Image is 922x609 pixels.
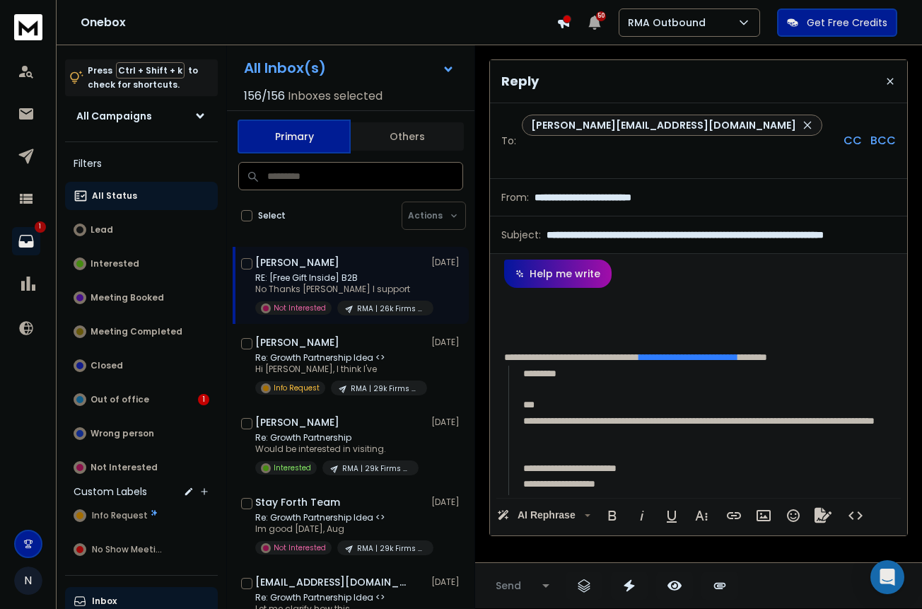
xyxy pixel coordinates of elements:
[65,284,218,312] button: Meeting Booked
[288,88,383,105] h3: Inboxes selected
[35,221,46,233] p: 1
[14,14,42,40] img: logo
[91,224,113,236] p: Lead
[431,417,463,428] p: [DATE]
[688,501,715,530] button: More Text
[65,419,218,448] button: Wrong person
[92,596,117,607] p: Inbox
[65,216,218,244] button: Lead
[629,501,655,530] button: Italic (Ctrl+I)
[65,250,218,278] button: Interested
[807,16,887,30] p: Get Free Credits
[255,512,425,523] p: Re: Growth Partnership Idea <>
[431,576,463,588] p: [DATE]
[91,258,139,269] p: Interested
[870,132,896,149] p: BCC
[810,501,836,530] button: Signature
[255,592,425,603] p: Re: Growth Partnership Idea <>
[870,560,904,594] div: Open Intercom Messenger
[274,303,326,313] p: Not Interested
[431,337,463,348] p: [DATE]
[501,228,541,242] p: Subject:
[501,190,529,204] p: From:
[255,443,419,455] p: Would be interested in visiting.
[501,134,516,148] p: To:
[65,318,218,346] button: Meeting Completed
[501,71,539,91] p: Reply
[14,567,42,595] button: N
[65,102,218,130] button: All Campaigns
[255,495,340,509] h1: Stay Forth Team
[842,501,869,530] button: Code View
[91,428,154,439] p: Wrong person
[357,303,425,314] p: RMA | 26k Firms (Specific Owner Info)
[274,543,326,553] p: Not Interested
[777,8,897,37] button: Get Free Credits
[65,501,218,530] button: Info Request
[258,210,286,221] label: Select
[658,501,685,530] button: Underline (Ctrl+U)
[431,497,463,508] p: [DATE]
[88,64,198,92] p: Press to check for shortcuts.
[844,132,862,149] p: CC
[233,54,466,82] button: All Inbox(s)
[92,190,137,202] p: All Status
[255,415,339,429] h1: [PERSON_NAME]
[12,227,40,255] a: 1
[91,292,164,303] p: Meeting Booked
[91,394,149,405] p: Out of office
[351,383,419,394] p: RMA | 29k Firms (General Team Info)
[92,510,148,521] span: Info Request
[599,501,626,530] button: Bold (Ctrl+B)
[81,14,556,31] h1: Onebox
[351,121,464,152] button: Others
[65,385,218,414] button: Out of office1
[255,272,425,284] p: RE: [Free Gift Inside] B2B
[596,11,606,21] span: 50
[198,394,209,405] div: 1
[238,120,351,153] button: Primary
[92,544,166,555] span: No Show Meeting
[357,543,425,554] p: RMA | 29k Firms (General Team Info)
[65,352,218,380] button: Closed
[244,88,285,105] span: 156 / 156
[255,575,411,589] h1: [EMAIL_ADDRESS][DOMAIN_NAME]
[628,16,711,30] p: RMA Outbound
[255,352,425,364] p: Re: Growth Partnership Idea <>
[342,463,410,474] p: RMA | 29k Firms (General Team Info)
[255,364,425,375] p: Hi [PERSON_NAME], I think I've
[780,501,807,530] button: Emoticons
[494,501,593,530] button: AI Rephrase
[91,360,123,371] p: Closed
[65,182,218,210] button: All Status
[255,255,339,269] h1: [PERSON_NAME]
[74,485,147,499] h3: Custom Labels
[91,462,158,473] p: Not Interested
[116,62,185,79] span: Ctrl + Shift + k
[255,523,425,535] p: Im good [DATE], Aug
[255,335,339,349] h1: [PERSON_NAME]
[65,535,218,564] button: No Show Meeting
[274,383,320,393] p: Info Request
[274,463,311,473] p: Interested
[431,257,463,268] p: [DATE]
[76,109,152,123] h1: All Campaigns
[750,501,777,530] button: Insert Image (Ctrl+P)
[531,118,796,132] p: [PERSON_NAME][EMAIL_ADDRESS][DOMAIN_NAME]
[65,453,218,482] button: Not Interested
[255,284,425,295] p: No Thanks [PERSON_NAME] I support
[244,61,326,75] h1: All Inbox(s)
[720,501,747,530] button: Insert Link (Ctrl+K)
[515,509,578,521] span: AI Rephrase
[504,260,612,288] button: Help me write
[255,432,419,443] p: Re: Growth Partnership
[65,153,218,173] h3: Filters
[91,326,182,337] p: Meeting Completed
